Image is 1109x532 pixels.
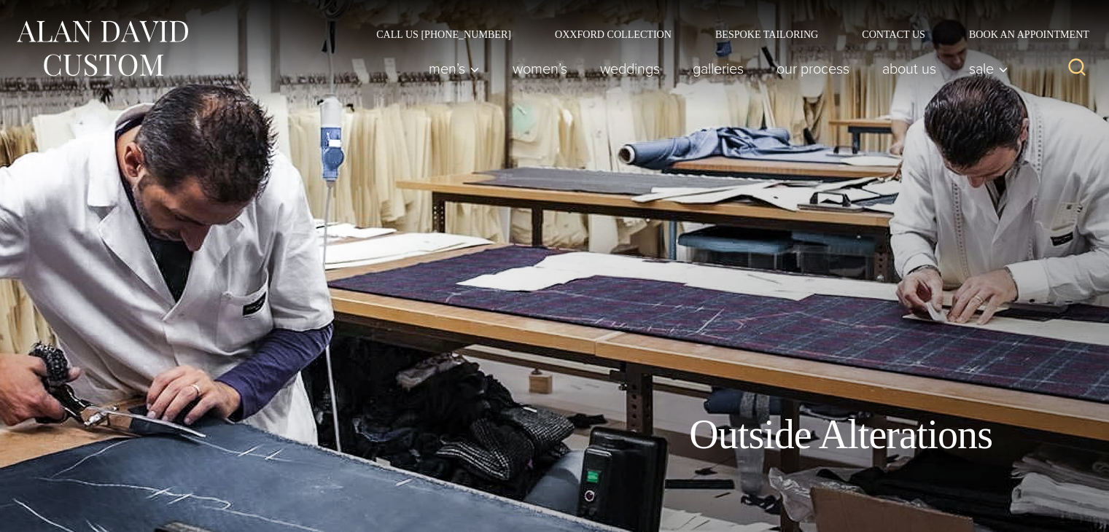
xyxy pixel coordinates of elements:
a: Women’s [497,54,584,83]
button: View Search Form [1059,51,1094,86]
nav: Primary Navigation [413,54,1016,83]
img: Alan David Custom [15,16,190,81]
a: About Us [866,54,953,83]
span: Sale [969,61,1008,76]
a: Call Us [PHONE_NUMBER] [354,29,533,39]
h1: Outside Alterations [689,410,992,459]
a: Galleries [677,54,760,83]
a: Contact Us [840,29,947,39]
span: Men’s [429,61,480,76]
nav: Secondary Navigation [354,29,1094,39]
a: Book an Appointment [947,29,1094,39]
a: Oxxford Collection [533,29,693,39]
a: Our Process [760,54,866,83]
a: Bespoke Tailoring [693,29,840,39]
a: weddings [584,54,677,83]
